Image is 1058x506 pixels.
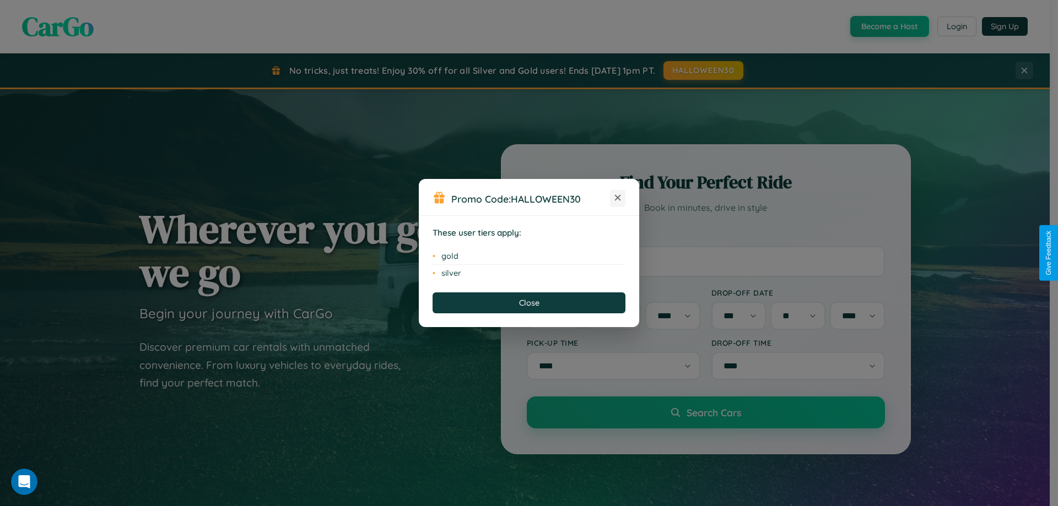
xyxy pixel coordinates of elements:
[11,469,37,495] iframe: Intercom live chat
[433,248,625,265] li: gold
[433,227,521,238] strong: These user tiers apply:
[451,193,610,205] h3: Promo Code:
[433,265,625,281] li: silver
[1045,231,1052,275] div: Give Feedback
[511,193,581,205] b: HALLOWEEN30
[433,292,625,313] button: Close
